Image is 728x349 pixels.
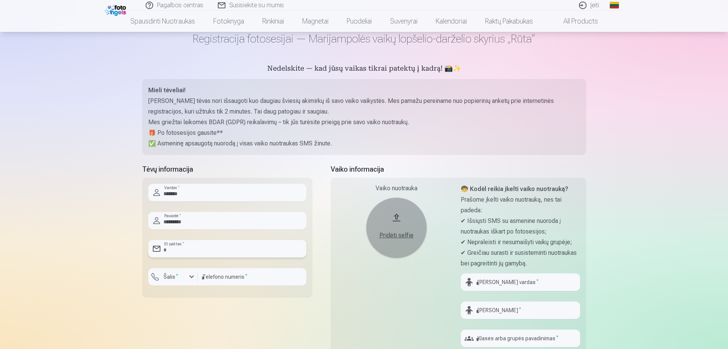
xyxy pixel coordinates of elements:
p: Prašome įkelti vaiko nuotrauką, nes tai padeda: [461,194,580,216]
strong: Mieli tėveliai! [148,87,186,94]
h5: Nedelskite — kad jūsų vaikas tikrai patektų į kadrą! 📸✨ [142,64,586,74]
h5: Vaiko informacija [331,164,586,175]
a: Rinkiniai [253,11,293,32]
button: Pridėti selfie [366,197,427,258]
h1: Registracija fotosesijai — Marijampolės vaikų lopšelio-darželio skyrius „Rūta“ [142,32,586,46]
p: 🎁 Po fotosesijos gausite** [148,128,580,138]
a: Magnetai [293,11,338,32]
div: Pridėti selfie [374,231,419,240]
img: /fa2 [105,3,128,16]
h5: Tėvų informacija [142,164,312,175]
button: Šalis* [148,268,198,286]
p: [PERSON_NAME] tėvas nori išsaugoti kuo daugiau šviesių akimirkų iš savo vaiko vaikystės. Mes pama... [148,96,580,117]
p: ✔ Nepraleisti ir nesumaišyti vaikų grupėje; [461,237,580,248]
p: ✅ Asmeninę apsaugotą nuorodą į visas vaiko nuotraukas SMS žinute. [148,138,580,149]
a: Puodeliai [338,11,381,32]
p: Mes griežtai laikomės BDAR (GDPR) reikalavimų – tik jūs turėsite prieigą prie savo vaiko nuotraukų. [148,117,580,128]
p: ✔ Išsiųsti SMS su asmenine nuoroda į nuotraukas iškart po fotosesijos; [461,216,580,237]
a: Fotoknyga [204,11,253,32]
a: Spausdinti nuotraukas [121,11,204,32]
label: Šalis [160,273,181,281]
a: All products [542,11,607,32]
a: Suvenyrai [381,11,427,32]
div: Vaiko nuotrauka [337,184,456,193]
p: ✔ Greičiau surasti ir susisteminti nuotraukas bei pagreitinti jų gamybą. [461,248,580,269]
a: Kalendoriai [427,11,476,32]
strong: 🧒 Kodėl reikia įkelti vaiko nuotrauką? [461,185,568,193]
a: Raktų pakabukas [476,11,542,32]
